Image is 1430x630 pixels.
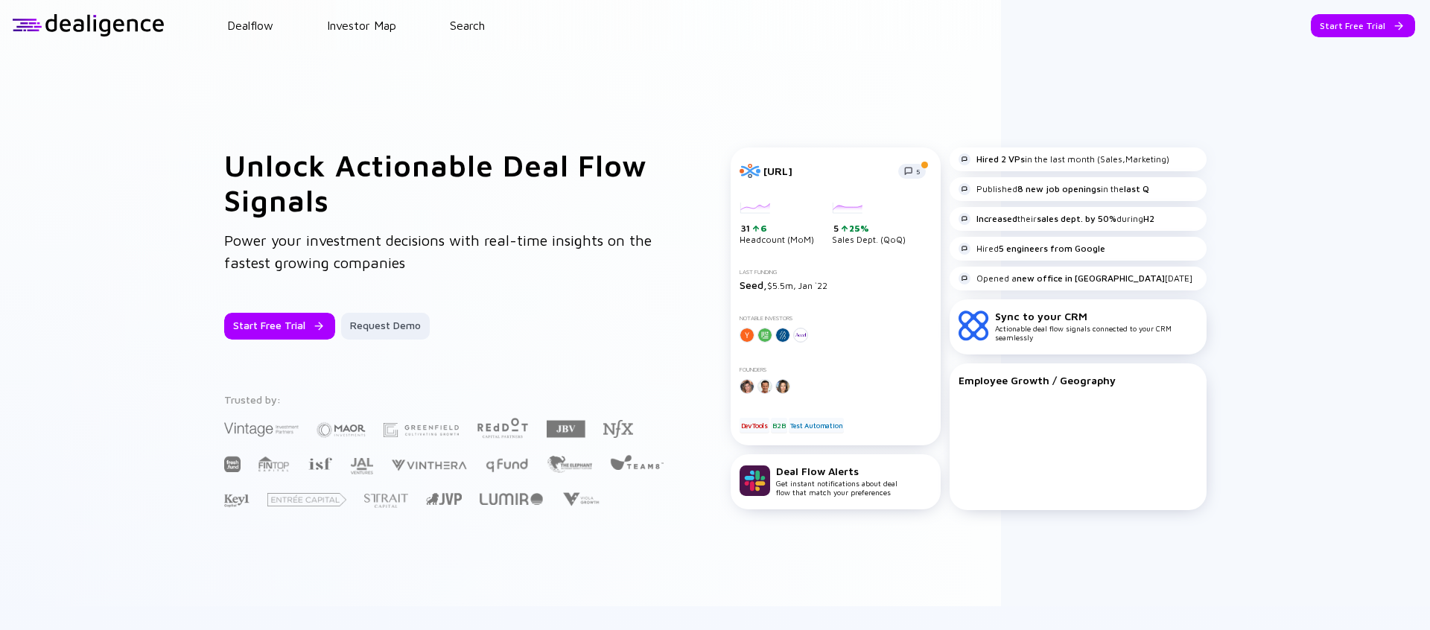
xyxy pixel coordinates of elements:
[776,465,897,477] div: Deal Flow Alerts
[740,279,932,291] div: $5.5m, Jan `22
[995,310,1198,342] div: Actionable deal flow signals connected to your CRM seamlessly
[763,165,889,177] div: [URL]
[759,223,767,234] div: 6
[224,147,671,217] h1: Unlock Actionable Deal Flow Signals
[384,423,459,437] img: Greenfield Partners
[832,203,906,246] div: Sales Dept. (QoQ)
[740,366,932,373] div: Founders
[426,493,462,505] img: Jerusalem Venture Partners
[224,232,652,271] span: Power your investment decisions with real-time insights on the fastest growing companies
[976,153,1025,165] strong: Hired 2 VPs
[959,374,1198,386] div: Employee Growth / Geography
[1311,14,1415,37] button: Start Free Trial
[561,492,600,506] img: Viola Growth
[603,420,633,438] img: NFX
[485,456,529,474] img: Q Fund
[848,223,869,234] div: 25%
[477,415,529,439] img: Red Dot Capital Partners
[341,313,430,340] button: Request Demo
[547,419,585,439] img: JBV Capital
[776,465,897,497] div: Get instant notifications about deal flow that match your preferences
[959,243,1105,255] div: Hired
[308,456,332,470] img: Israel Secondary Fund
[450,19,485,32] a: Search
[1143,213,1154,224] strong: H2
[317,418,366,442] img: Maor Investments
[959,153,1169,165] div: in the last month (Sales,Marketing)
[1037,213,1116,224] strong: sales dept. by 50%
[1124,183,1149,194] strong: last Q
[959,183,1149,195] div: Published in the
[999,243,1105,254] strong: 5 engineers from Google
[740,315,932,322] div: Notable Investors
[391,458,467,472] img: Vinthera
[610,454,664,470] img: Team8
[740,203,814,246] div: Headcount (MoM)
[1017,183,1101,194] strong: 8 new job openings
[224,494,250,508] img: Key1 Capital
[224,421,299,438] img: Vintage Investment Partners
[224,393,667,406] div: Trusted by:
[227,19,273,32] a: Dealflow
[789,418,844,433] div: Test Automation
[364,494,408,508] img: Strait Capital
[224,313,335,340] button: Start Free Trial
[327,19,396,32] a: Investor Map
[995,310,1198,322] div: Sync to your CRM
[258,456,290,472] img: FINTOP Capital
[959,213,1154,225] div: their during
[833,223,906,235] div: 5
[267,493,346,506] img: Entrée Capital
[740,418,769,433] div: DevTools
[350,458,373,474] img: JAL Ventures
[959,273,1192,284] div: Opened a [DATE]
[976,213,1017,224] strong: Increased
[480,493,543,505] img: Lumir Ventures
[547,456,592,473] img: The Elephant
[741,223,814,235] div: 31
[1017,273,1165,284] strong: new office in [GEOGRAPHIC_DATA]
[740,269,932,276] div: Last Funding
[771,418,786,433] div: B2B
[740,279,767,291] span: Seed,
